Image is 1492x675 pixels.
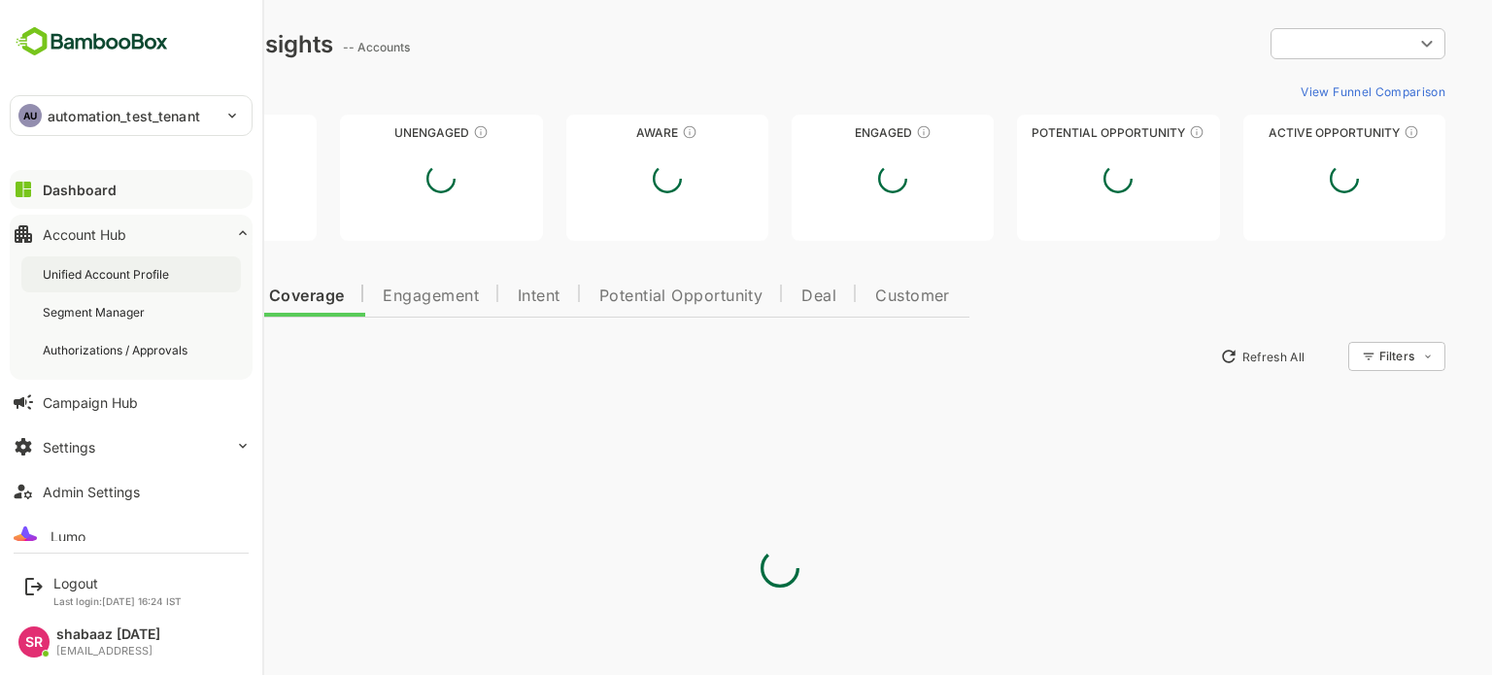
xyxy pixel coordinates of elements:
div: Settings [43,439,95,456]
div: Campaign Hub [43,394,138,411]
p: automation_test_tenant [48,106,200,126]
ag: -- Accounts [275,40,348,54]
div: These accounts are warm, further nurturing would qualify them to MQAs [848,124,864,140]
div: Unified Account Profile [43,266,173,283]
div: Engaged [724,125,926,140]
div: Filters [1309,339,1377,374]
div: Account Hub [43,226,126,243]
div: Logout [53,575,182,591]
span: Potential Opportunity [531,288,695,304]
span: Customer [807,288,882,304]
div: Potential Opportunity [949,125,1151,140]
div: Dashboard Insights [47,30,265,58]
div: Unengaged [272,125,474,140]
div: AU [18,104,42,127]
div: Aware [498,125,700,140]
div: These accounts have just entered the buying cycle and need further nurturing [614,124,629,140]
span: Deal [733,288,768,304]
p: Last login: [DATE] 16:24 IST [53,595,182,607]
div: These accounts have open opportunities which might be at any of the Sales Stages [1336,124,1351,140]
div: Admin Settings [43,484,140,500]
div: Dashboard [43,182,117,198]
button: Campaign Hub [10,383,253,422]
button: Dashboard [10,170,253,209]
span: Engagement [315,288,411,304]
button: Admin Settings [10,472,253,511]
div: These accounts have not been engaged with for a defined time period [179,124,194,140]
div: AUautomation_test_tenant [11,96,252,135]
button: New Insights [47,339,188,374]
button: Account Hub [10,215,253,253]
div: These accounts are MQAs and can be passed on to Inside Sales [1121,124,1136,140]
button: Settings [10,427,253,466]
div: [EMAIL_ADDRESS] [56,645,160,658]
button: Refresh All [1143,341,1245,372]
div: Active Opportunity [1175,125,1377,140]
div: Filters [1311,349,1346,363]
div: Unreached [47,125,249,140]
div: Lumo [51,528,85,545]
div: SR [18,626,50,658]
button: View Funnel Comparison [1225,76,1377,107]
span: Data Quality and Coverage [66,288,276,304]
span: Intent [450,288,492,304]
div: These accounts have not shown enough engagement and need nurturing [405,124,421,140]
div: ​ [1203,26,1377,61]
div: shabaaz [DATE] [56,626,160,643]
div: Segment Manager [43,304,149,321]
img: BambooboxFullLogoMark.5f36c76dfaba33ec1ec1367b70bb1252.svg [10,23,174,60]
button: Lumo [10,517,253,556]
div: Authorizations / Approvals [43,342,191,358]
